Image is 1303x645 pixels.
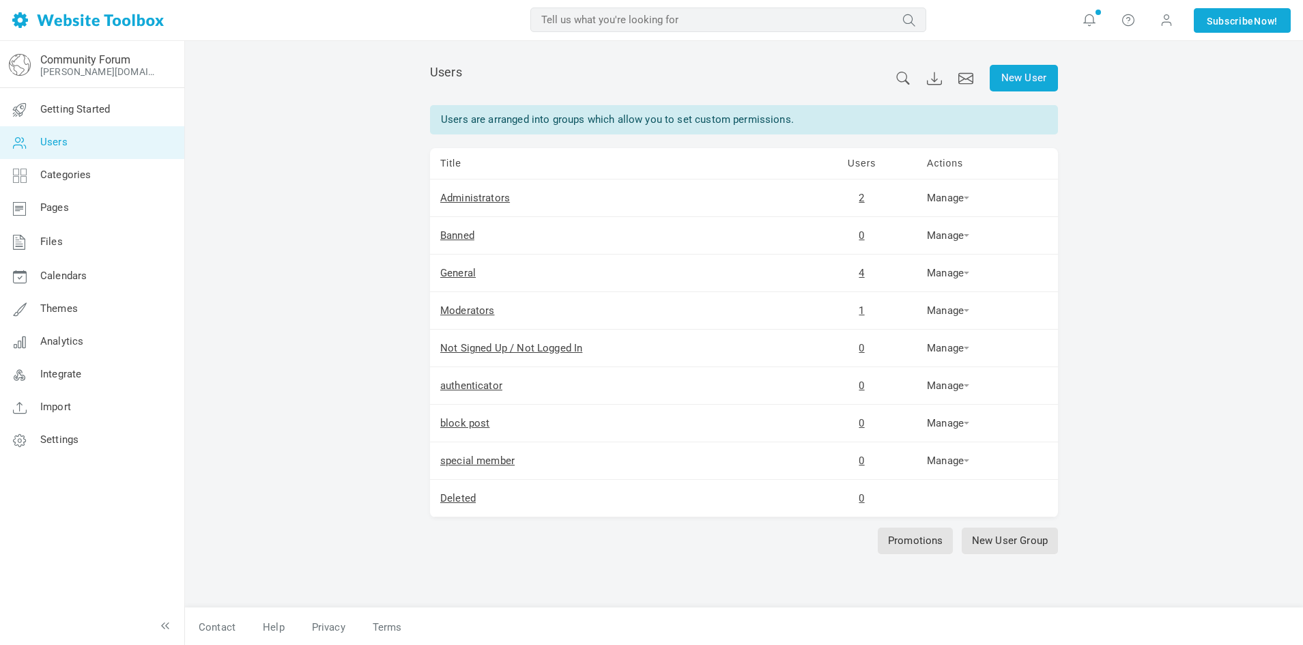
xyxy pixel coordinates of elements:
a: 0 [859,342,864,354]
a: authenticator [440,379,502,392]
a: block post [440,417,490,429]
a: Manage [927,379,969,392]
input: Tell us what you're looking for [530,8,926,32]
a: Administrators [440,192,510,204]
span: Now! [1254,14,1278,29]
td: Actions [917,148,1058,180]
span: Integrate [40,368,81,380]
img: globe-icon.png [9,54,31,76]
span: Files [40,235,63,248]
span: Users [430,65,462,79]
a: Banned [440,229,474,242]
a: Not Signed Up / Not Logged In [440,342,582,354]
a: 0 [859,379,864,392]
a: 0 [859,229,864,242]
a: New User [990,65,1058,91]
span: Themes [40,302,78,315]
td: Users [807,148,917,180]
span: Users [40,136,68,148]
span: Analytics [40,335,83,347]
a: special member [440,455,515,467]
a: SubscribeNow! [1194,8,1291,33]
span: Getting Started [40,103,110,115]
a: Moderators [440,304,495,317]
a: 4 [859,267,864,279]
a: Terms [359,616,402,640]
a: Privacy [298,616,359,640]
a: 0 [859,455,864,467]
span: Import [40,401,71,413]
a: Manage [927,229,969,242]
div: Users are arranged into groups which allow you to set custom permissions. [430,105,1058,134]
a: Manage [927,417,969,429]
span: Categories [40,169,91,181]
td: Title [430,148,807,180]
a: Promotions [878,528,954,554]
a: Community Forum [40,53,130,66]
a: Deleted [440,492,476,504]
a: Help [249,616,298,640]
a: Manage [927,342,969,354]
span: Pages [40,201,69,214]
span: Settings [40,433,78,446]
a: [PERSON_NAME][DOMAIN_NAME] [40,66,159,77]
a: Manage [927,267,969,279]
a: 0 [859,492,864,504]
span: Calendars [40,270,87,282]
a: 2 [859,192,864,204]
a: Contact [185,616,249,640]
a: 1 [859,304,864,317]
a: 0 [859,417,864,429]
a: Manage [927,304,969,317]
a: Manage [927,455,969,467]
a: New User Group [962,528,1058,554]
a: Manage [927,192,969,204]
a: General [440,267,476,279]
